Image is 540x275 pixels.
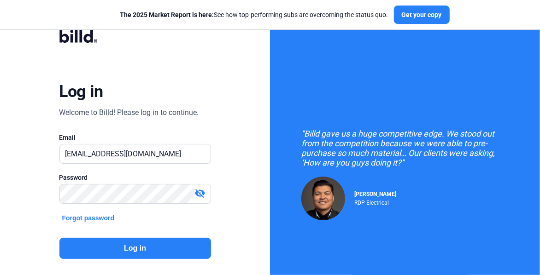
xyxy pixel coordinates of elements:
[301,177,345,220] img: Raul Pacheco
[301,129,509,167] div: "Billd gave us a huge competitive edge. We stood out from the competition because we were able to...
[59,238,211,259] button: Log in
[120,10,388,19] div: See how top-performing subs are overcoming the status quo.
[394,6,450,24] button: Get your copy
[120,11,214,18] span: The 2025 Market Report is here:
[59,213,117,223] button: Forgot password
[59,81,103,102] div: Log in
[59,107,199,118] div: Welcome to Billd! Please log in to continue.
[195,188,206,199] mat-icon: visibility_off
[354,191,396,197] span: [PERSON_NAME]
[354,197,396,206] div: RDP Electrical
[59,133,211,142] div: Email
[59,173,211,182] div: Password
